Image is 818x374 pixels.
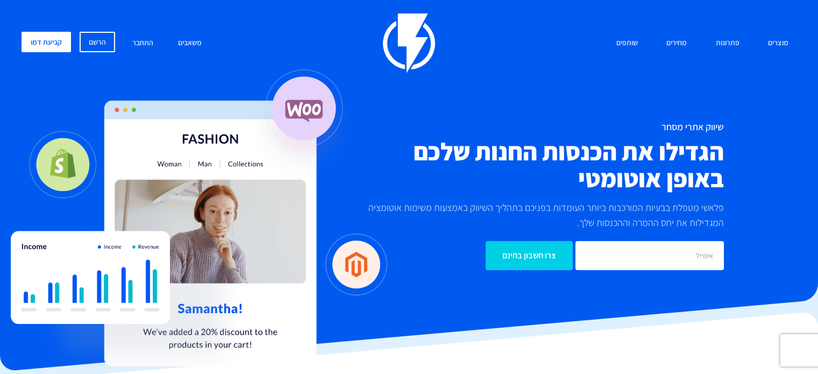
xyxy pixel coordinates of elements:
a: קביעת דמו [22,32,71,52]
a: הרשם [80,32,115,52]
a: פתרונות [708,32,748,55]
a: משאבים [170,32,210,55]
h2: הגדילו את הכנסות החנות שלכם באופן אוטומטי [352,138,724,192]
input: אימייל [575,241,724,270]
a: מחירים [658,32,695,55]
a: מוצרים [760,32,796,55]
input: צרו חשבון בחינם [486,241,573,270]
a: התחבר [124,32,161,55]
p: פלאשי מטפלת בבעיות המורכבות ביותר העומדות בפניכם בתהליך השיווק באמצעות משימות אוטומציה המגדילות א... [352,200,724,230]
h1: שיווק אתרי מסחר [352,122,724,132]
a: שותפים [608,32,646,55]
